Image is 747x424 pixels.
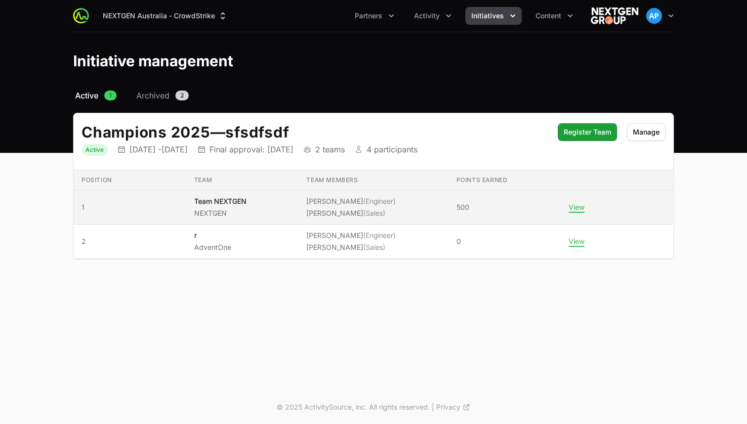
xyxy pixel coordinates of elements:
span: Archived [136,90,169,101]
li: [PERSON_NAME] [306,242,396,252]
div: Main navigation [89,7,579,25]
span: (Engineer) [363,231,396,239]
button: Register Team [558,123,617,141]
span: (Engineer) [363,197,396,205]
nav: Initiative activity log navigation [73,90,674,101]
span: 2 [175,91,189,100]
span: 1 [104,91,117,100]
p: Team NEXTGEN [194,196,247,206]
span: Manage [633,126,660,138]
p: 2 teams [315,144,345,154]
span: Activity [414,11,440,21]
button: View [569,203,584,212]
div: Supplier switch menu [97,7,234,25]
a: Active1 [73,90,119,101]
span: (Sales) [363,243,385,251]
button: Partners [349,7,400,25]
span: Partners [355,11,382,21]
button: Content [530,7,579,25]
th: Team [186,170,299,190]
li: [PERSON_NAME] [306,231,396,240]
th: Position [74,170,186,190]
div: Initiative details [73,113,674,259]
h1: Initiative management [73,52,233,70]
p: NEXTGEN [194,208,247,218]
img: ActivitySource [73,8,89,24]
button: View [569,237,584,246]
p: 4 participants [367,144,417,154]
span: (Sales) [363,209,385,217]
span: 2 [82,236,178,246]
th: Team members [298,170,448,190]
span: 1 [82,202,178,212]
span: | [432,402,434,412]
img: NEXTGEN Australia [591,6,638,26]
th: Points earned [449,170,561,190]
button: Activity [408,7,457,25]
span: Content [536,11,561,21]
a: Archived2 [134,90,191,101]
img: Akash Pomal [646,8,662,24]
h2: Champions 2025 sfsdfsdf [82,123,548,141]
p: © 2025 ActivitySource, inc. All rights reserved. [277,402,430,412]
div: Initiatives menu [465,7,522,25]
button: NEXTGEN Australia - CrowdStrike [97,7,234,25]
span: Initiatives [471,11,504,21]
span: 500 [456,202,469,212]
span: — [210,123,226,141]
p: [DATE] - [DATE] [129,144,188,154]
span: 0 [456,236,461,246]
p: AdventOne [194,242,231,252]
button: Initiatives [465,7,522,25]
button: Manage [627,123,665,141]
div: Activity menu [408,7,457,25]
p: Final approval: [DATE] [209,144,293,154]
div: Partners menu [349,7,400,25]
p: r [194,231,231,240]
a: Privacy [436,402,470,412]
span: Register Team [564,126,611,138]
span: Active [75,90,98,101]
li: [PERSON_NAME] [306,208,396,218]
li: [PERSON_NAME] [306,196,396,206]
div: Content menu [530,7,579,25]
